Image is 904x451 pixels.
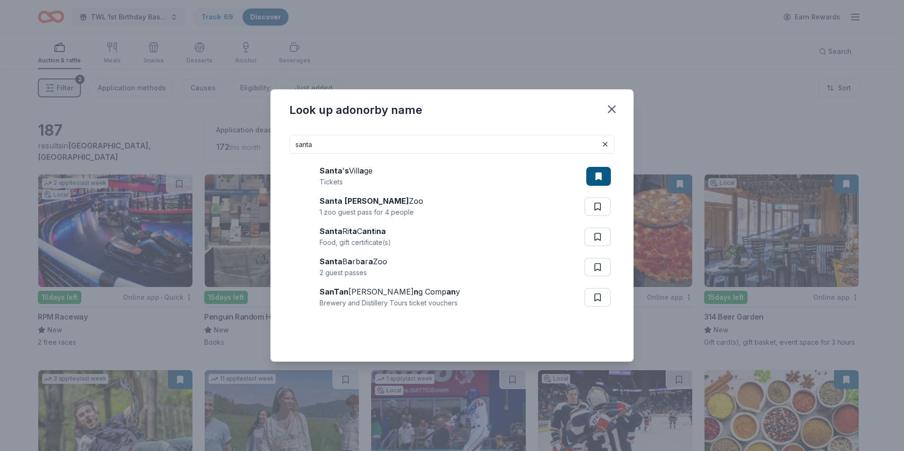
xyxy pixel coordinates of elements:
[320,176,373,188] div: Tickets
[320,267,387,278] div: 2 guest passes
[293,165,316,188] img: Image for Santa's Village
[289,103,422,118] div: Look up a donor by name
[349,226,357,236] strong: ta
[320,166,342,175] strong: Santa
[320,257,342,266] strong: Santa
[320,256,387,267] div: B rb r Zoo
[414,287,418,296] strong: n
[320,286,460,297] div: [PERSON_NAME] g Comp y
[446,287,456,296] strong: an
[360,257,365,266] strong: a
[362,226,375,236] strong: ant
[293,286,316,309] img: Image for SanTan Brewing Company
[320,207,423,218] div: 1 zoo guest pass for 4 people
[293,195,316,218] img: Image for Santa Ana Zoo
[289,135,615,154] input: Search
[320,237,391,248] div: Food, gift certificate(s)
[320,165,373,176] div: ' Vill ge
[359,166,364,175] strong: a
[320,195,423,207] div: Zoo
[320,225,391,237] div: Ri C i
[320,226,342,236] strong: Santa
[320,196,342,206] strong: Santa
[293,256,316,278] img: Image for Santa Barbara Zoo
[368,257,373,266] strong: a
[320,287,348,296] strong: SanTan
[348,257,352,266] strong: a
[376,226,386,236] strong: na
[345,166,349,175] strong: s
[320,297,460,309] div: Brewery and Distillery Tours ticket vouchers
[293,225,316,248] img: Image for Santa Rita Cantina
[345,196,409,206] strong: [PERSON_NAME]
